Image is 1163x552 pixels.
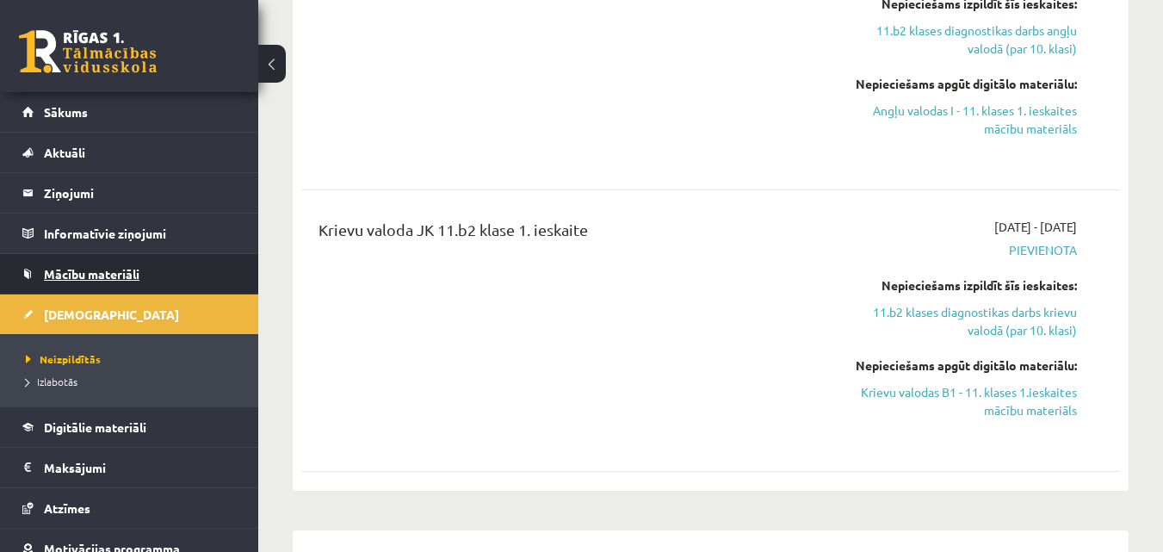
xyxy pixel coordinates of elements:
span: Aktuāli [44,145,85,160]
a: 11.b2 klases diagnostikas darbs angļu valodā (par 10. klasi) [841,22,1077,58]
span: Sākums [44,104,88,120]
div: Nepieciešams izpildīt šīs ieskaites: [841,276,1077,295]
a: Rīgas 1. Tālmācības vidusskola [19,30,157,73]
span: Digitālie materiāli [44,419,146,435]
a: Sākums [22,92,237,132]
a: Neizpildītās [26,351,241,367]
span: Izlabotās [26,375,77,388]
a: Atzīmes [22,488,237,528]
a: Ziņojumi [22,173,237,213]
a: Informatīvie ziņojumi [22,214,237,253]
div: Nepieciešams apgūt digitālo materiālu: [841,75,1077,93]
a: [DEMOGRAPHIC_DATA] [22,295,237,334]
span: Mācību materiāli [44,266,139,282]
a: Krievu valodas B1 - 11. klases 1.ieskaites mācību materiāls [841,383,1077,419]
a: Maksājumi [22,448,237,487]
a: 11.b2 klases diagnostikas darbs krievu valodā (par 10. klasi) [841,303,1077,339]
legend: Informatīvie ziņojumi [44,214,237,253]
div: Krievu valoda JK 11.b2 klase 1. ieskaite [319,218,815,250]
span: [DATE] - [DATE] [994,218,1077,236]
legend: Ziņojumi [44,173,237,213]
a: Mācību materiāli [22,254,237,294]
span: Pievienota [841,241,1077,259]
a: Izlabotās [26,374,241,389]
a: Aktuāli [22,133,237,172]
legend: Maksājumi [44,448,237,487]
a: Digitālie materiāli [22,407,237,447]
span: Atzīmes [44,500,90,516]
div: Nepieciešams apgūt digitālo materiālu: [841,357,1077,375]
span: [DEMOGRAPHIC_DATA] [44,307,179,322]
span: Neizpildītās [26,352,101,366]
a: Angļu valodas I - 11. klases 1. ieskaites mācību materiāls [841,102,1077,138]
